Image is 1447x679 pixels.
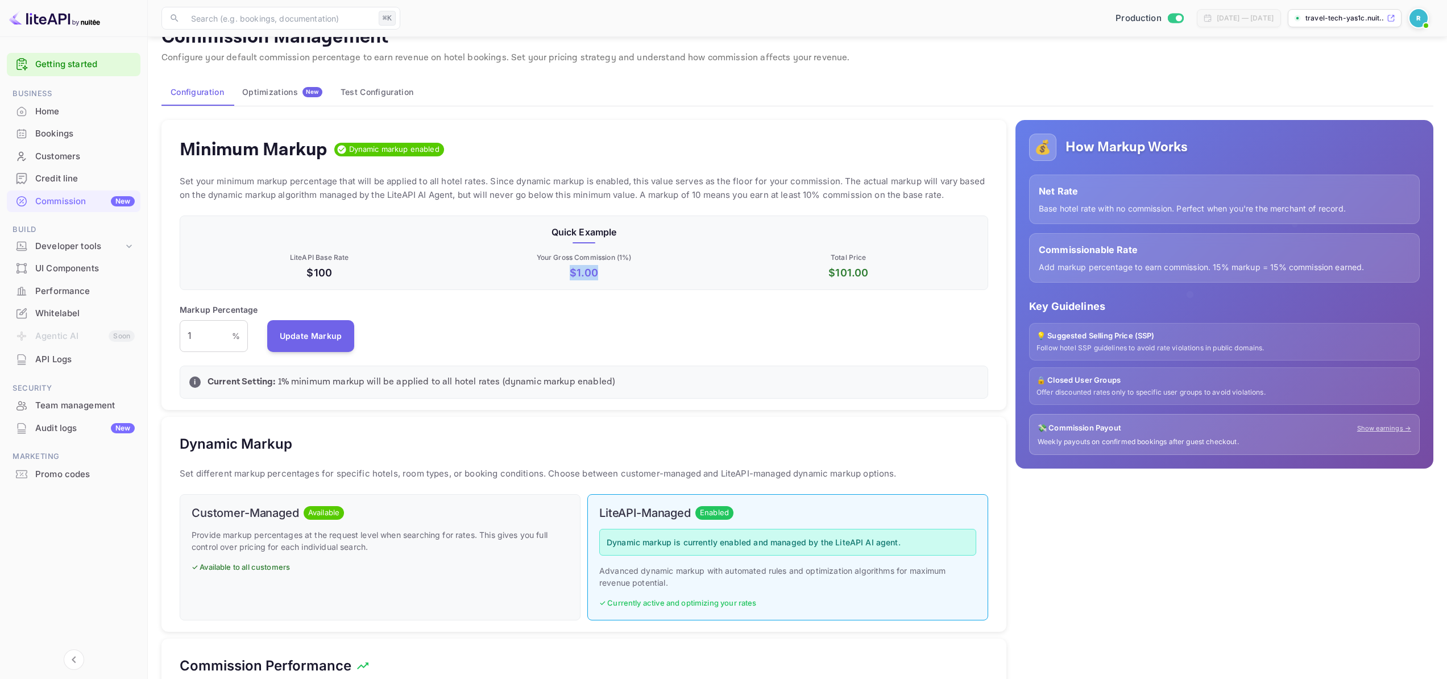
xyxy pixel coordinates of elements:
[35,285,135,298] div: Performance
[1038,437,1411,447] p: Weekly payouts on confirmed bookings after guest checkout.
[7,395,140,416] a: Team management
[194,377,196,387] p: i
[7,303,140,324] a: Whitelabel
[7,258,140,279] a: UI Components
[9,9,100,27] img: LiteAPI logo
[7,349,140,370] a: API Logs
[599,506,691,520] h6: LiteAPI-Managed
[1305,13,1384,23] p: travel-tech-yas1c.nuit...
[35,399,135,412] div: Team management
[1116,12,1162,25] span: Production
[192,506,299,520] h6: Customer-Managed
[35,172,135,185] div: Credit line
[232,330,240,342] p: %
[599,565,976,589] p: Advanced dynamic markup with automated rules and optimization algorithms for maximum revenue pote...
[7,53,140,76] div: Getting started
[161,51,1433,65] p: Configure your default commission percentage to earn revenue on hotel bookings. Set your pricing ...
[1036,388,1412,398] p: Offer discounted rates only to specific user groups to avoid violations.
[35,58,135,71] a: Getting started
[184,7,374,30] input: Search (e.g. bookings, documentation)
[180,320,232,352] input: 0
[208,375,979,389] p: 1 % minimum markup will be applied to all hotel rates (dynamic markup enabled)
[7,303,140,325] div: Whitelabel
[7,382,140,395] span: Security
[331,78,422,106] button: Test Configuration
[1038,423,1121,434] p: 💸 Commission Payout
[35,127,135,140] div: Bookings
[7,101,140,123] div: Home
[1357,424,1411,433] a: Show earnings →
[1039,261,1410,273] p: Add markup percentage to earn commission. 15% markup = 15% commission earned.
[7,223,140,236] span: Build
[161,78,233,106] button: Configuration
[35,468,135,481] div: Promo codes
[192,562,569,573] p: ✓ Available to all customers
[111,196,135,206] div: New
[1039,184,1410,198] p: Net Rate
[7,88,140,100] span: Business
[454,265,714,280] p: $ 1.00
[7,168,140,189] a: Credit line
[35,422,135,435] div: Audit logs
[7,146,140,167] a: Customers
[7,191,140,213] div: CommissionNew
[7,191,140,212] a: CommissionNew
[35,105,135,118] div: Home
[599,598,976,609] p: ✓ Currently active and optimizing your rates
[302,88,322,96] span: New
[180,435,292,453] h5: Dynamic Markup
[192,529,569,553] p: Provide markup percentages at the request level when searching for rates. This gives you full con...
[35,353,135,366] div: API Logs
[454,252,714,263] p: Your Gross Commission ( 1 %)
[7,101,140,122] a: Home
[189,252,449,263] p: LiteAPI Base Rate
[7,349,140,371] div: API Logs
[7,280,140,301] a: Performance
[599,529,976,556] p: Dynamic markup is currently enabled and managed by the LiteAPI AI agent.
[7,280,140,303] div: Performance
[35,150,135,163] div: Customers
[180,304,258,316] p: Markup Percentage
[64,649,84,670] button: Collapse navigation
[208,376,275,388] strong: Current Setting:
[35,240,123,253] div: Developer tools
[180,175,988,202] p: Set your minimum markup percentage that will be applied to all hotel rates. Since dynamic markup ...
[35,307,135,320] div: Whitelabel
[7,237,140,256] div: Developer tools
[180,138,327,161] h4: Minimum Markup
[7,417,140,440] div: Audit logsNew
[161,26,1433,49] p: Commission Management
[304,507,344,519] span: Available
[7,123,140,144] a: Bookings
[345,144,444,155] span: Dynamic markup enabled
[7,463,140,485] a: Promo codes
[1111,12,1188,25] div: Switch to Sandbox mode
[1217,13,1274,23] div: [DATE] — [DATE]
[719,265,979,280] p: $ 101.00
[719,252,979,263] p: Total Price
[35,195,135,208] div: Commission
[1034,137,1051,158] p: 💰
[35,262,135,275] div: UI Components
[189,265,449,280] p: $100
[1039,243,1410,256] p: Commissionable Rate
[7,123,140,145] div: Bookings
[180,657,351,675] h5: Commission Performance
[7,450,140,463] span: Marketing
[267,320,355,352] button: Update Markup
[1036,343,1412,353] p: Follow hotel SSP guidelines to avoid rate violations in public domains.
[7,417,140,438] a: Audit logsNew
[1039,202,1410,214] p: Base hotel rate with no commission. Perfect when you're the merchant of record.
[695,507,733,519] span: Enabled
[7,258,140,280] div: UI Components
[7,395,140,417] div: Team management
[189,225,979,239] p: Quick Example
[7,463,140,486] div: Promo codes
[1029,299,1420,314] p: Key Guidelines
[180,467,988,481] p: Set different markup percentages for specific hotels, room types, or booking conditions. Choose b...
[1409,9,1428,27] img: Revolut
[7,146,140,168] div: Customers
[111,423,135,433] div: New
[1036,375,1412,386] p: 🔒 Closed User Groups
[379,11,396,26] div: ⌘K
